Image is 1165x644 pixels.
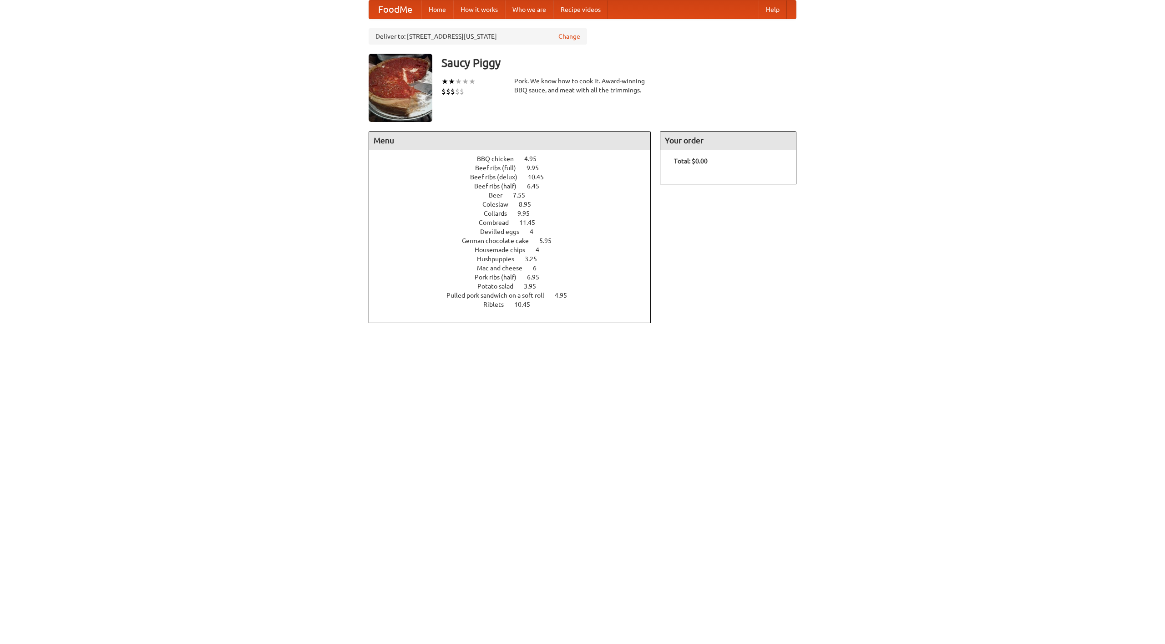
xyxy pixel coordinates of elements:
h4: Your order [660,132,796,150]
span: 10.45 [514,301,539,308]
a: Devilled eggs 4 [480,228,550,235]
li: $ [446,86,451,96]
span: 4 [536,246,548,254]
span: 4 [530,228,542,235]
li: ★ [448,76,455,86]
span: Beer [489,192,512,199]
span: 10.45 [528,173,553,181]
span: Cornbread [479,219,518,226]
span: 11.45 [519,219,544,226]
a: Mac and cheese 6 [477,264,553,272]
a: Hushpuppies 3.25 [477,255,554,263]
a: German chocolate cake 5.95 [462,237,568,244]
span: Pork ribs (half) [475,274,526,281]
span: 6.45 [527,183,548,190]
span: BBQ chicken [477,155,523,162]
span: Hushpuppies [477,255,523,263]
span: Beef ribs (delux) [470,173,527,181]
span: Housemade chips [475,246,534,254]
img: angular.jpg [369,54,432,122]
span: German chocolate cake [462,237,538,244]
a: Help [759,0,787,19]
a: How it works [453,0,505,19]
a: Beef ribs (delux) 10.45 [470,173,561,181]
span: Pulled pork sandwich on a soft roll [446,292,553,299]
span: Coleslaw [482,201,517,208]
a: Potato salad 3.95 [477,283,553,290]
a: Collards 9.95 [484,210,547,217]
a: Pork ribs (half) 6.95 [475,274,556,281]
b: Total: $0.00 [674,157,708,165]
a: Recipe videos [553,0,608,19]
span: Mac and cheese [477,264,532,272]
span: 6.95 [527,274,548,281]
span: Riblets [483,301,513,308]
span: Beef ribs (half) [474,183,526,190]
a: BBQ chicken 4.95 [477,155,553,162]
a: Change [558,32,580,41]
span: 4.95 [524,155,546,162]
a: Home [421,0,453,19]
span: Potato salad [477,283,522,290]
span: Devilled eggs [480,228,528,235]
a: Beef ribs (half) 6.45 [474,183,556,190]
a: Cornbread 11.45 [479,219,552,226]
li: $ [460,86,464,96]
span: 4.95 [555,292,576,299]
a: FoodMe [369,0,421,19]
h4: Menu [369,132,650,150]
span: Collards [484,210,516,217]
a: Riblets 10.45 [483,301,547,308]
li: ★ [469,76,476,86]
span: 3.95 [524,283,545,290]
li: $ [441,86,446,96]
span: 9.95 [517,210,539,217]
li: ★ [462,76,469,86]
span: 3.25 [525,255,546,263]
span: 9.95 [527,164,548,172]
span: Beef ribs (full) [475,164,525,172]
span: 5.95 [539,237,561,244]
a: Pulled pork sandwich on a soft roll 4.95 [446,292,584,299]
a: Coleslaw 8.95 [482,201,548,208]
a: Who we are [505,0,553,19]
li: $ [455,86,460,96]
li: $ [451,86,455,96]
a: Beef ribs (full) 9.95 [475,164,556,172]
span: 8.95 [519,201,540,208]
h3: Saucy Piggy [441,54,796,72]
li: ★ [441,76,448,86]
span: 6 [533,264,546,272]
a: Beer 7.55 [489,192,542,199]
div: Deliver to: [STREET_ADDRESS][US_STATE] [369,28,587,45]
div: Pork. We know how to cook it. Award-winning BBQ sauce, and meat with all the trimmings. [514,76,651,95]
li: ★ [455,76,462,86]
a: Housemade chips 4 [475,246,556,254]
span: 7.55 [513,192,534,199]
